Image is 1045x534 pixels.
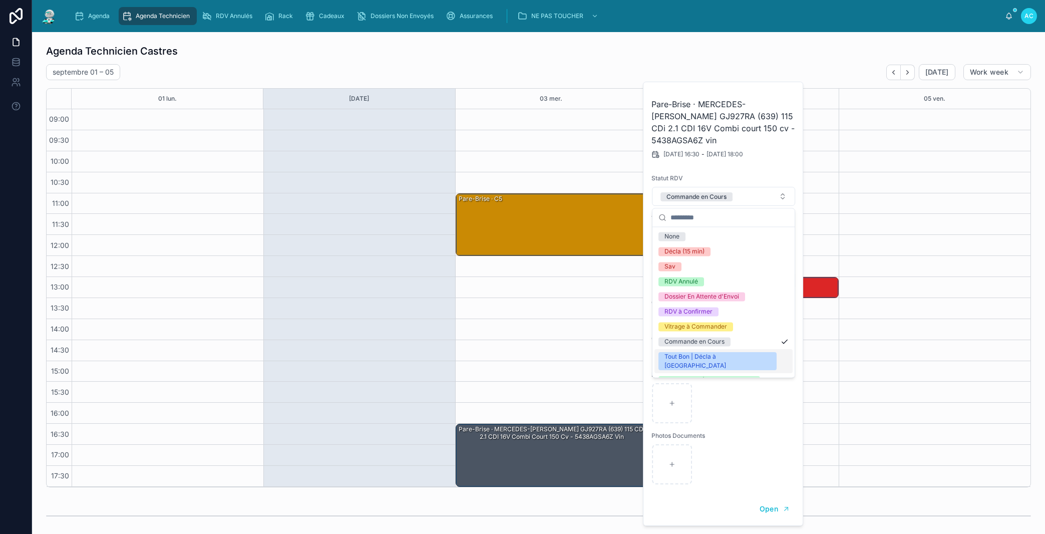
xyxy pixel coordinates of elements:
[50,220,72,228] span: 11:30
[71,7,117,25] a: Agenda
[651,432,796,440] span: Photos Documents
[919,64,955,80] button: [DATE]
[49,367,72,375] span: 15:00
[924,89,945,109] button: 05 ven.
[663,150,700,158] span: [DATE] 16:30
[651,335,796,343] span: Code Joint
[531,12,583,20] span: NE PAS TOUCHER
[48,430,72,438] span: 16:30
[46,44,178,58] h1: Agenda Technicien Castres
[970,68,1008,77] span: Work week
[664,337,725,346] div: Commande en Cours
[652,187,795,206] button: Select Button
[652,227,795,377] div: Suggestions
[652,271,795,290] button: Select Button
[901,65,915,80] button: Next
[48,346,72,354] span: 14:30
[651,214,796,222] span: Voiture
[354,7,441,25] a: Dossiers Non Envoyés
[456,194,646,256] div: Pare-Brise · c5
[707,150,743,158] span: [DATE] 18:00
[651,371,796,379] span: Photos Véhicule
[664,277,698,286] div: RDV Annulé
[48,325,72,333] span: 14:00
[302,7,352,25] a: Cadeaux
[88,12,110,20] span: Agenda
[651,299,796,307] span: Code Vitrage
[963,64,1031,80] button: Work week
[540,89,562,109] button: 03 mer.
[666,192,727,201] div: Commande en Cours
[760,504,778,513] span: Open
[664,262,675,271] div: Sav
[514,7,603,25] a: NE PAS TOUCHER
[886,65,901,80] button: Back
[664,352,771,370] div: Tout Bon | Décla à [GEOGRAPHIC_DATA]
[664,376,754,385] div: RDV Reporté | RDV à Confirmer
[925,68,949,77] span: [DATE]
[199,7,259,25] a: RDV Annulés
[651,98,796,146] h2: Pare-Brise · MERCEDES-[PERSON_NAME] GJ927RA (639) 115 CDi 2.1 CDI 16V Combi court 150 cv - 5438AG...
[664,232,679,241] div: None
[651,174,796,182] span: Statut RDV
[319,12,344,20] span: Cadeaux
[349,89,369,109] button: [DATE]
[119,7,197,25] a: Agenda Technicien
[48,304,72,312] span: 13:30
[456,424,646,486] div: Pare-Brise · MERCEDES-[PERSON_NAME] GJ927RA (639) 115 CDi 2.1 CDI 16V Combi court 150 cv - 5438AG...
[261,7,300,25] a: Rack
[53,67,114,77] h2: septembre 01 – 05
[49,450,72,459] span: 17:00
[48,157,72,165] span: 10:00
[48,283,72,291] span: 13:00
[460,12,493,20] span: Assurances
[278,12,293,20] span: Rack
[47,115,72,123] span: 09:00
[753,501,797,517] button: Open
[48,409,72,417] span: 16:00
[216,12,252,20] span: RDV Annulés
[664,307,713,316] div: RDV à Confirmer
[371,12,434,20] span: Dossiers Non Envoyés
[1024,12,1033,20] span: AC
[458,425,646,441] div: Pare-Brise · MERCEDES-[PERSON_NAME] GJ927RA (639) 115 CDi 2.1 CDI 16V Combi court 150 cv - 5438AG...
[47,136,72,144] span: 09:30
[651,258,796,266] span: Numéro Rack
[702,150,705,158] span: -
[664,322,727,331] div: Vitrage à Commander
[664,247,705,256] div: Décla (15 min)
[49,471,72,480] span: 17:30
[48,241,72,249] span: 12:00
[49,388,72,396] span: 15:30
[158,89,177,109] button: 01 lun.
[50,199,72,207] span: 11:00
[40,8,58,24] img: App logo
[136,12,190,20] span: Agenda Technicien
[66,5,1005,27] div: scrollable content
[458,194,503,203] div: Pare-Brise · c5
[48,262,72,271] span: 12:30
[664,292,739,301] div: Dossier En Attente d'Envoi
[48,178,72,186] span: 10:30
[443,7,500,25] a: Assurances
